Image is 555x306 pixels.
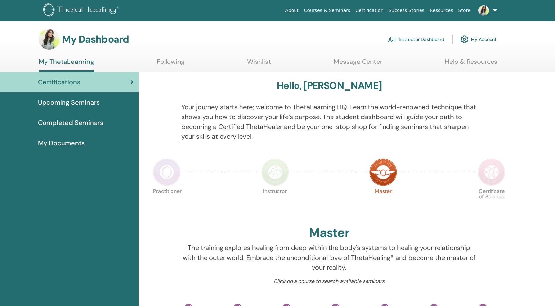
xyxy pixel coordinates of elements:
span: Certifications [38,77,80,87]
h3: Hello, [PERSON_NAME] [277,80,382,92]
a: Resources [427,5,456,17]
p: Instructor [261,189,289,216]
img: default.jpg [478,5,489,16]
p: Practitioner [153,189,181,216]
h3: My Dashboard [62,33,129,45]
h2: Master [309,225,349,241]
span: Upcoming Seminars [38,98,100,107]
a: Help & Resources [445,58,497,70]
img: cog.svg [460,34,468,45]
img: Certificate of Science [478,158,505,186]
img: Instructor [261,158,289,186]
a: My ThetaLearning [39,58,94,72]
a: Courses & Seminars [301,5,353,17]
img: Practitioner [153,158,181,186]
img: chalkboard-teacher.svg [388,36,396,42]
a: Store [456,5,473,17]
span: My Documents [38,138,85,148]
p: Certificate of Science [478,189,505,216]
a: Wishlist [247,58,271,70]
p: Click on a course to search available seminars [181,278,477,285]
p: Your journey starts here; welcome to ThetaLearning HQ. Learn the world-renowned technique that sh... [181,102,477,141]
img: logo.png [43,3,121,18]
a: About [282,5,301,17]
a: Certification [353,5,386,17]
img: Master [369,158,397,186]
img: default.jpg [39,29,60,50]
p: The training explores healing from deep within the body's systems to healing your relationship wi... [181,243,477,272]
span: Completed Seminars [38,118,103,128]
a: My Account [460,32,497,46]
p: Master [369,189,397,216]
a: Following [157,58,185,70]
a: Instructor Dashboard [388,32,444,46]
a: Message Center [334,58,382,70]
a: Success Stories [386,5,427,17]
